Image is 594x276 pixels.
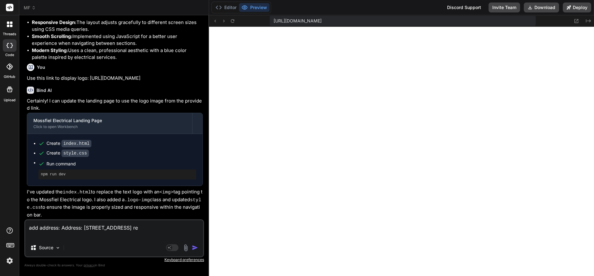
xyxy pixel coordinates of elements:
[33,124,186,129] div: Click to open Workbench
[239,3,270,12] button: Preview
[24,257,204,262] p: Keyboard preferences
[32,33,72,39] strong: Smooth Scrolling:
[27,188,203,218] p: I've updated the to replace the text logo with an tag pointing to the Mossfiel Electrical logo. I...
[32,47,68,53] strong: Modern Styling:
[4,74,15,79] label: GitHub
[4,98,16,103] label: Upload
[443,2,485,12] div: Discord Support
[55,245,61,250] img: Pick Models
[61,140,91,147] code: index.html
[159,190,173,195] code: <img>
[5,52,14,58] label: code
[213,3,239,12] button: Editor
[46,140,91,147] div: Create
[489,2,520,12] button: Invite Team
[37,87,52,93] h6: Bind AI
[37,64,45,70] h6: You
[274,18,322,24] span: [URL][DOMAIN_NAME]
[32,33,203,47] li: Implemented using JavaScript for a better user experience when navigating between sections.
[61,150,89,157] code: style.css
[27,113,192,134] button: Mossfiel Electrical Landing PageClick to open Workbench
[4,255,15,266] img: settings
[84,263,95,267] span: privacy
[33,117,186,124] div: Mossfiel Electrical Landing Page
[32,19,76,25] strong: Responsive Design:
[182,244,189,251] img: attachment
[524,2,559,12] button: Download
[63,190,91,195] code: index.html
[27,98,203,112] p: Certainly! I can update the landing page to use the logo image from the provided link.
[192,245,198,251] img: icon
[3,31,16,37] label: threads
[25,220,203,239] textarea: add address: Address: [STREET_ADDRESS]
[209,27,594,276] iframe: Preview
[24,5,36,11] span: MF
[563,2,591,12] button: Deploy
[46,150,89,156] div: Create
[32,19,203,33] li: The layout adjusts gracefully to different screen sizes using CSS media queries.
[32,47,203,61] li: Uses a clean, professional aesthetic with a blue color palette inspired by electrical services.
[124,197,150,203] code: .logo-img
[46,161,196,167] span: Run command
[27,75,203,82] p: Use this link to display logo: [URL][DOMAIN_NAME]
[41,172,194,177] pre: npm run dev
[24,262,204,268] p: Always double-check its answers. Your in Bind
[39,245,53,251] p: Source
